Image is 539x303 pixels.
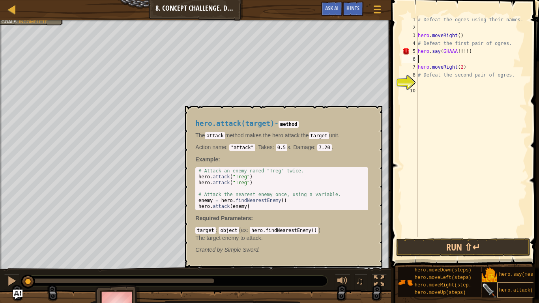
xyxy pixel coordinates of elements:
div: ( ) [195,226,368,242]
span: Takes [258,144,273,150]
span: : [251,215,253,221]
h4: - [195,120,368,127]
code: hero.findNearestEnemy() [250,227,318,234]
button: Ctrl + P: Pause [4,274,20,290]
img: portrait.png [482,283,497,298]
button: Toggle fullscreen [371,274,387,290]
span: : [216,227,219,233]
span: s. [257,144,292,150]
span: Ask AI [325,4,339,12]
div: 9 [402,79,418,87]
span: name [211,144,226,150]
span: Action [195,144,211,150]
button: ♫ [354,274,368,290]
div: 10 [402,87,418,95]
button: Ask AI [321,2,342,16]
span: hero.moveRight(steps) [415,282,474,288]
button: Ask AI [13,290,22,299]
button: Show game menu [367,2,387,20]
span: hero.attack(target) [195,120,274,127]
code: 0.5 [276,144,288,151]
span: . [292,144,333,150]
strong: : [195,156,220,163]
span: Example [195,156,218,163]
code: target [195,227,215,234]
img: portrait.png [398,275,413,290]
span: Hints [346,4,359,12]
code: "attack" [229,144,255,151]
span: Granted by [195,247,224,253]
span: ♫ [356,275,364,287]
code: 7.20 [317,144,332,151]
span: : [273,144,276,150]
img: portrait.png [482,267,497,282]
span: ex [241,227,247,233]
div: 6 [402,55,418,63]
span: Damage [293,144,314,150]
p: The target enemy to attack. [195,234,368,242]
span: : [247,227,250,233]
div: 1 [402,16,418,24]
p: The method makes the hero attack the unit. [195,131,368,139]
code: method [279,121,299,128]
span: Required Parameters [195,215,251,221]
code: attack [205,132,225,139]
button: Adjust volume [335,274,350,290]
div: 3 [402,32,418,39]
div: 4 [402,39,418,47]
div: 5 [402,47,418,55]
em: Simple Sword. [195,247,260,253]
span: hero.moveUp(steps) [415,290,466,296]
span: : [314,144,317,150]
span: . [195,144,256,150]
span: : [226,144,229,150]
span: hero.moveDown(steps) [415,267,472,273]
div: 7 [402,63,418,71]
div: 8 [402,71,418,79]
code: object [219,227,239,234]
span: hero.moveLeft(steps) [415,275,472,281]
code: target [309,132,329,139]
div: 2 [402,24,418,32]
button: Run ⇧↵ [396,238,530,256]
